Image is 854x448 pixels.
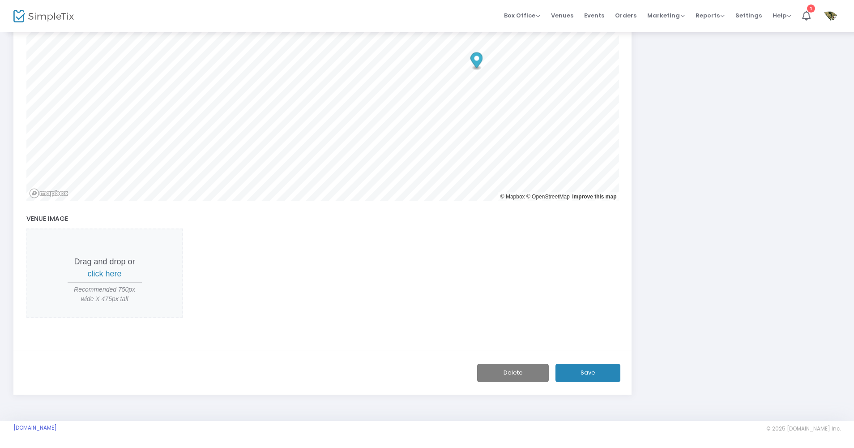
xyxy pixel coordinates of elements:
span: click here [88,269,122,278]
span: Settings [735,4,762,27]
button: Save [555,364,620,382]
span: Venues [551,4,573,27]
div: Map marker [470,52,483,71]
span: Venue Image [26,214,68,223]
a: Mapbox logo [29,188,68,198]
span: Box Office [504,11,540,20]
span: © 2025 [DOMAIN_NAME] Inc. [766,425,841,432]
a: OpenStreetMap [526,194,570,200]
div: 1 [807,4,815,13]
a: Improve this map [572,194,616,200]
span: Marketing [647,11,685,20]
a: [DOMAIN_NAME] [13,424,57,431]
button: Delete [477,364,549,382]
p: Drag and drop or [68,256,142,280]
span: Reports [696,11,725,20]
a: Mapbox [500,194,525,200]
span: Events [584,4,604,27]
span: Orders [615,4,636,27]
canvas: Map [26,22,619,201]
span: Recommended 750px wide X 475px tall [68,285,142,304]
span: Help [773,11,791,20]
